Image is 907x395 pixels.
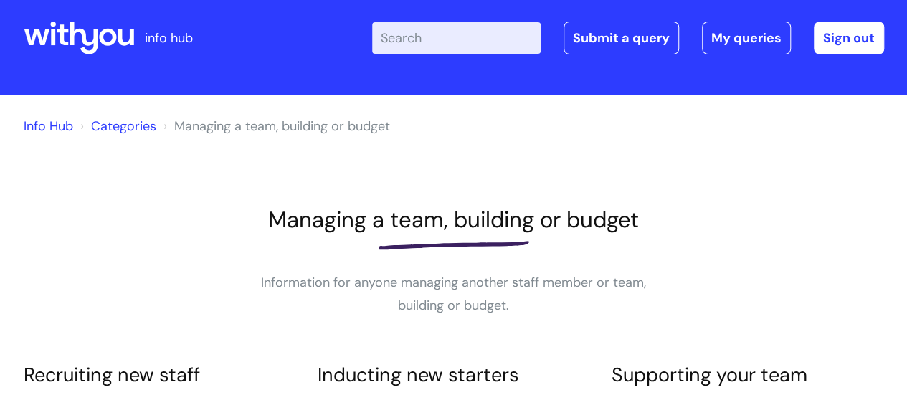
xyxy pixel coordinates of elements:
a: My queries [702,22,791,54]
div: | - [372,22,884,54]
a: Supporting your team [611,362,807,387]
li: Managing a team, building or budget [160,115,390,138]
a: Info Hub [24,118,73,135]
li: Solution home [77,115,156,138]
input: Search [372,22,541,54]
p: info hub [145,27,193,49]
p: Information for anyone managing another staff member or team, building or budget. [239,271,669,318]
a: Recruiting new staff [24,362,200,387]
a: Inducting new starters [317,362,518,387]
a: Categories [91,118,156,135]
a: Sign out [814,22,884,54]
h1: Managing a team, building or budget [24,206,884,233]
a: Submit a query [564,22,679,54]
